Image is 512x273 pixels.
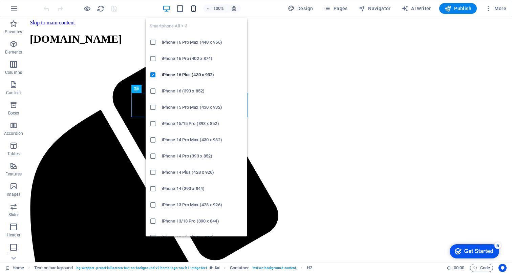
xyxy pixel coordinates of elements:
[162,152,243,160] h6: iPhone 14 Pro (393 x 852)
[285,3,316,14] button: Design
[356,3,393,14] button: Navigator
[162,233,243,241] h6: iPhone 13 Mini (375 x 812)
[6,90,21,96] p: Content
[230,264,249,272] span: Click to select. Double-click to edit
[482,3,509,14] button: More
[5,70,22,75] p: Columns
[307,264,312,272] span: Click to select. Double-click to edit
[5,171,22,177] p: Features
[498,264,507,272] button: Usercentrics
[4,131,23,136] p: Accordion
[252,264,296,272] span: . text-on-background-content
[288,5,313,12] span: Design
[7,151,20,156] p: Tables
[50,1,57,8] div: 5
[8,212,19,217] p: Slider
[213,4,224,13] h6: 100%
[162,103,243,111] h6: iPhone 15 Pro Max (430 x 932)
[210,266,213,270] i: This element is a customizable preset
[470,264,493,272] button: Code
[162,217,243,225] h6: iPhone 13/13 Pro (390 x 844)
[5,264,24,272] a: Click to cancel selection. Double-click to open Pages
[20,7,49,14] div: Get Started
[34,264,73,272] span: Click to select. Double-click to edit
[162,136,243,144] h6: iPhone 14 Pro Max (430 x 932)
[5,3,55,18] div: Get Started 5 items remaining, 0% complete
[324,5,347,12] span: Pages
[5,29,22,35] p: Favorites
[458,265,460,270] span: :
[76,264,207,272] span: . bg-wrapper .preset-fullscreen-text-on-background-v2-home-logo-nav-h1-image-text
[5,49,22,55] p: Elements
[162,38,243,46] h6: iPhone 16 Pro Max (440 x 956)
[399,3,434,14] button: AI Writer
[203,4,227,13] button: 100%
[162,71,243,79] h6: iPhone 16 Plus (430 x 932)
[231,5,237,12] i: On resize automatically adjust zoom level to fit chosen device.
[447,264,465,272] h6: Session time
[473,264,490,272] span: Code
[7,232,20,238] p: Header
[321,3,350,14] button: Pages
[402,5,431,12] span: AI Writer
[454,264,464,272] span: 00 00
[162,201,243,209] h6: iPhone 13 Pro Max (428 x 926)
[162,168,243,176] h6: iPhone 14 Plus (428 x 926)
[83,4,91,13] button: Click here to leave preview mode and continue editing
[285,3,316,14] div: Design (Ctrl+Alt+Y)
[97,4,105,13] button: reload
[3,3,48,8] a: Skip to main content
[34,264,312,272] nav: breadcrumb
[162,87,243,95] h6: iPhone 16 (393 x 852)
[97,5,105,13] i: Reload page
[162,55,243,63] h6: iPhone 16 Pro (402 x 874)
[7,253,20,258] p: Footer
[7,192,21,197] p: Images
[359,5,391,12] span: Navigator
[8,110,19,116] p: Boxes
[485,5,506,12] span: More
[162,120,243,128] h6: iPhone 15/15 Pro (393 x 852)
[162,185,243,193] h6: iPhone 14 (390 x 844)
[439,3,477,14] button: Publish
[445,5,471,12] span: Publish
[215,266,219,270] i: This element contains a background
